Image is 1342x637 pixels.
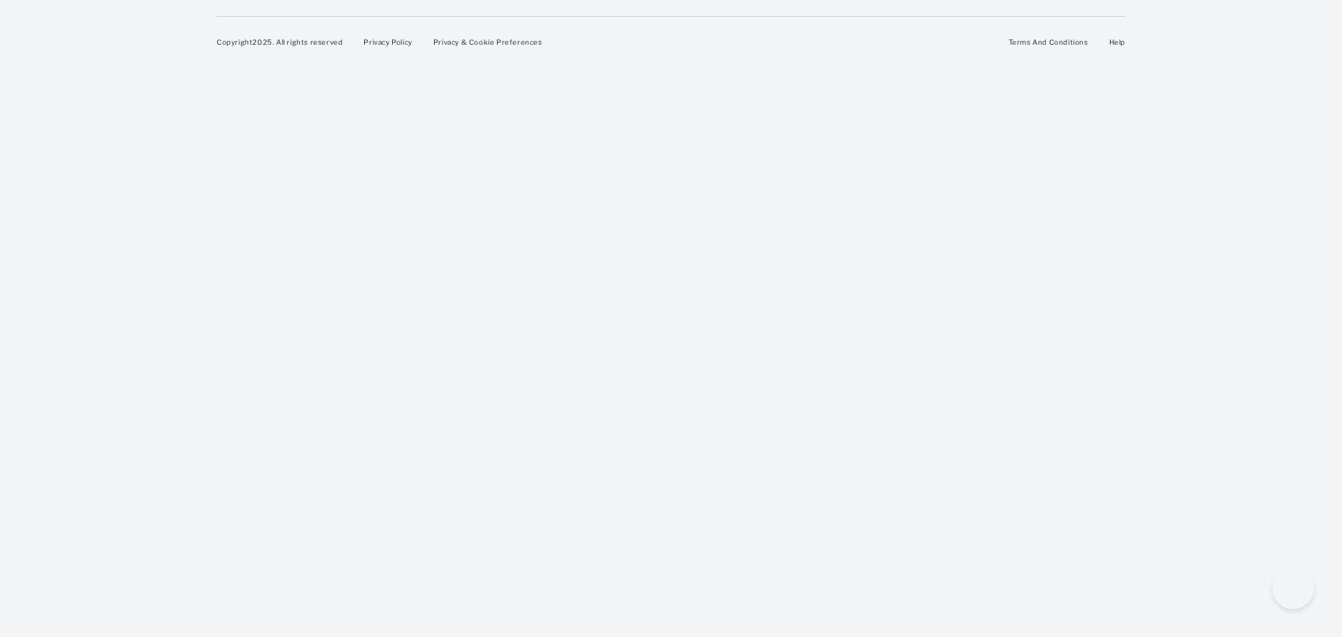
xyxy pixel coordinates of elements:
[1109,38,1125,46] a: Help
[217,38,342,46] span: Copyright 2025 . All rights reserved
[1272,567,1314,609] iframe: Help Scout Beacon - Open
[433,38,542,46] a: Privacy & Cookie Preferences
[363,38,412,46] a: Privacy Policy
[1009,38,1088,46] a: Terms And Conditions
